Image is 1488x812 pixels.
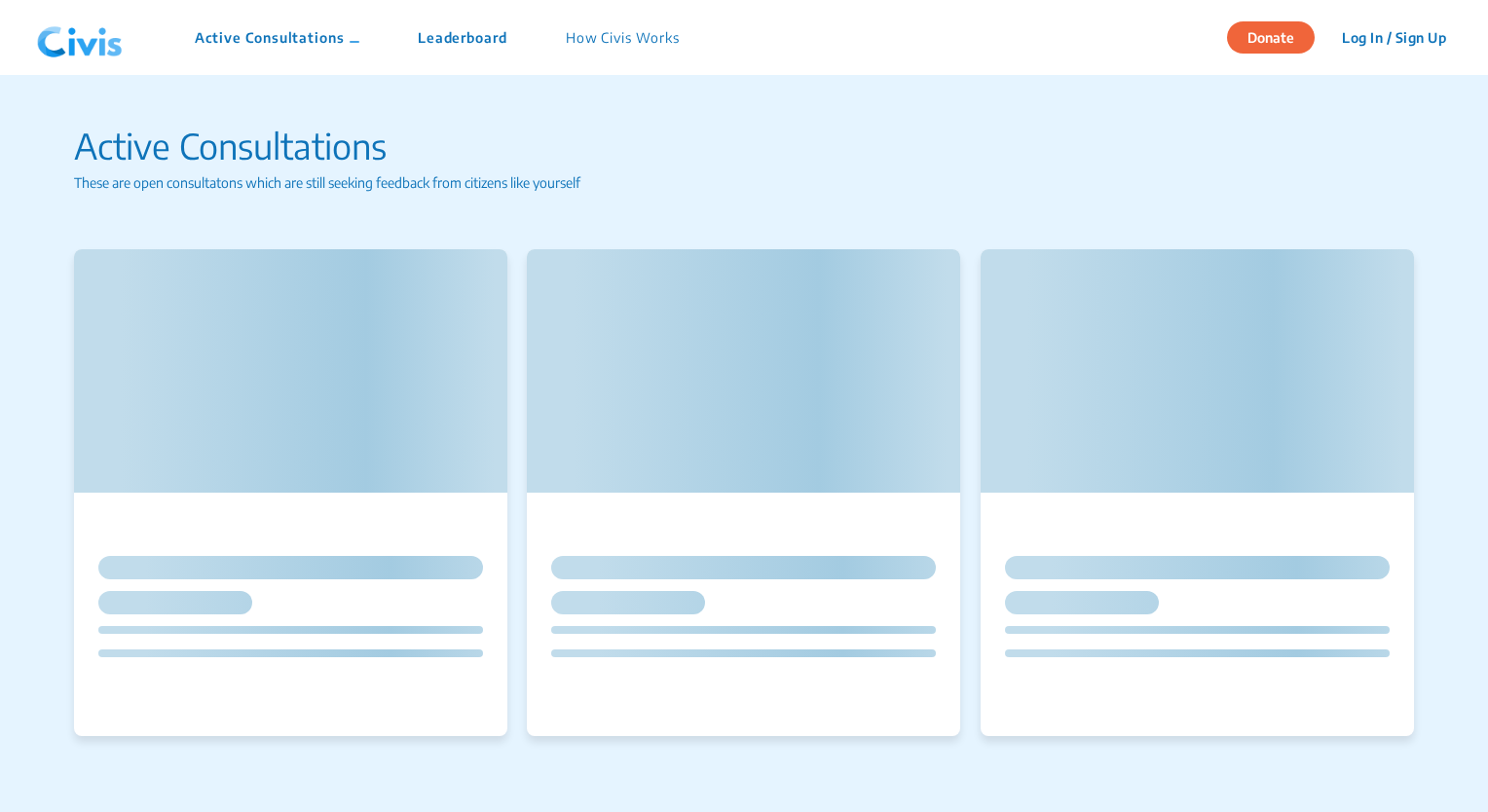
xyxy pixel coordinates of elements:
[1227,21,1315,54] button: Donate
[1227,26,1329,46] a: Donate
[74,120,1413,172] p: Active Consultations
[1329,22,1459,53] button: Log In / Sign Up
[29,9,130,67] img: navlogo.png
[566,27,680,48] p: How Civis Works
[74,172,1413,193] p: These are open consultatons which are still seeking feedback from citizens like yourself
[418,27,507,48] p: Leaderboard
[195,27,359,48] p: Active Consultations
